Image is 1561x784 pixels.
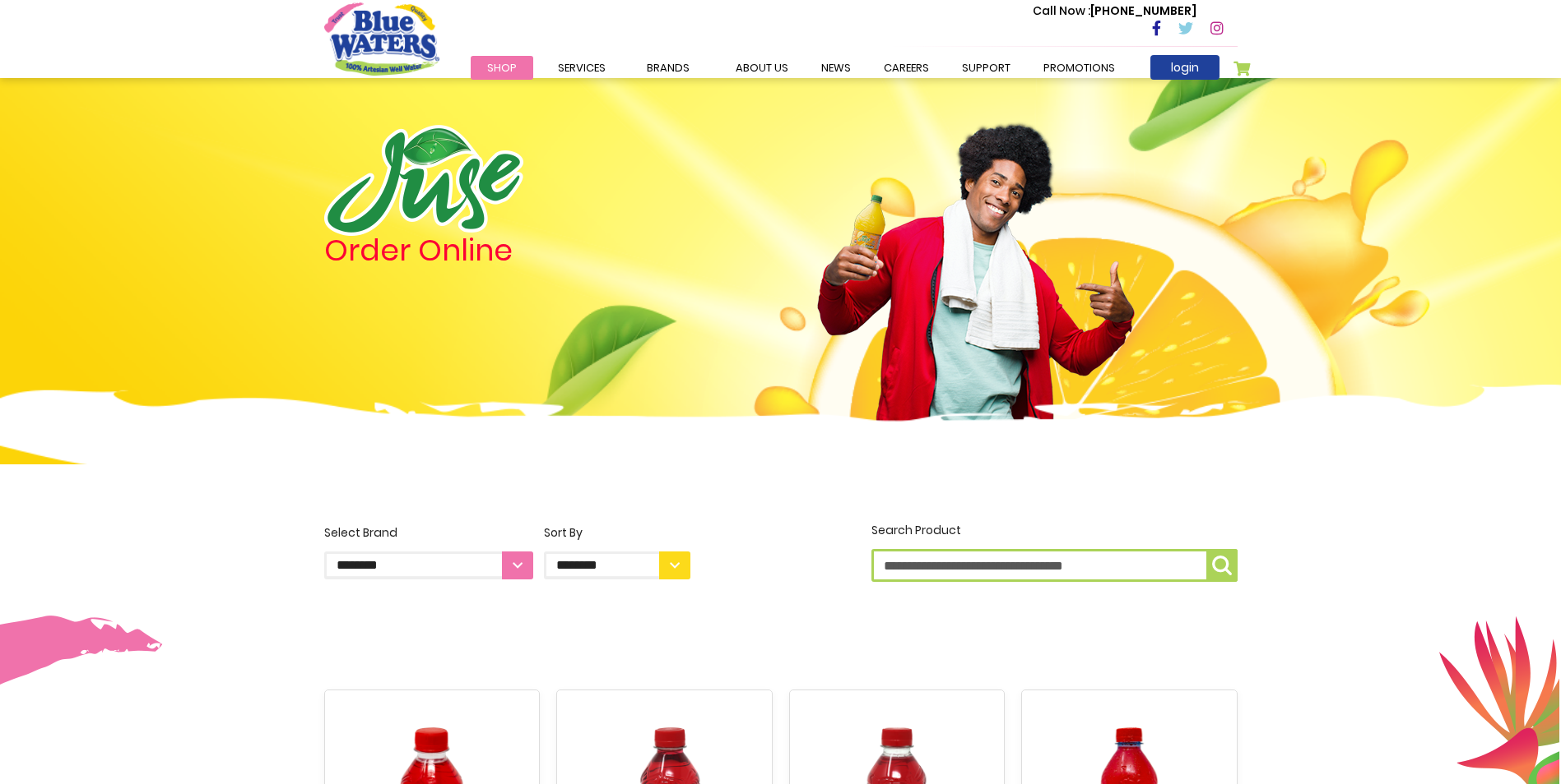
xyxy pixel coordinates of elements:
label: Select Brand [324,524,533,579]
a: about us [719,56,805,80]
img: logo [324,125,523,236]
a: login [1150,55,1220,80]
p: [PHONE_NUMBER] [1033,2,1196,20]
label: Search Product [871,522,1238,582]
select: Select Brand [324,551,533,579]
span: Call Now : [1033,2,1090,19]
a: store logo [324,2,439,75]
a: Promotions [1027,56,1131,80]
button: Search Product [1206,549,1238,582]
span: Shop [487,60,517,76]
input: Search Product [871,549,1238,582]
a: support [945,56,1027,80]
div: Sort By [544,524,690,542]
h4: Order Online [324,236,690,265]
img: man.png [815,95,1136,446]
a: careers [867,56,945,80]
select: Sort By [544,551,690,579]
span: Brands [647,60,690,76]
a: News [805,56,867,80]
span: Services [558,60,606,76]
img: search-icon.png [1212,556,1232,575]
